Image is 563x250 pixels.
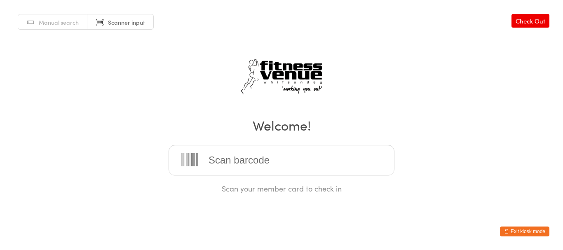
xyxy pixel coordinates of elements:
img: Fitness Venue Whitsunday [230,50,333,104]
span: Manual search [39,18,79,26]
a: Check Out [511,14,549,28]
button: Exit kiosk mode [500,227,549,236]
input: Scan barcode [169,145,394,175]
h2: Welcome! [8,116,555,134]
div: Scan your member card to check in [169,183,394,194]
span: Scanner input [108,18,145,26]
